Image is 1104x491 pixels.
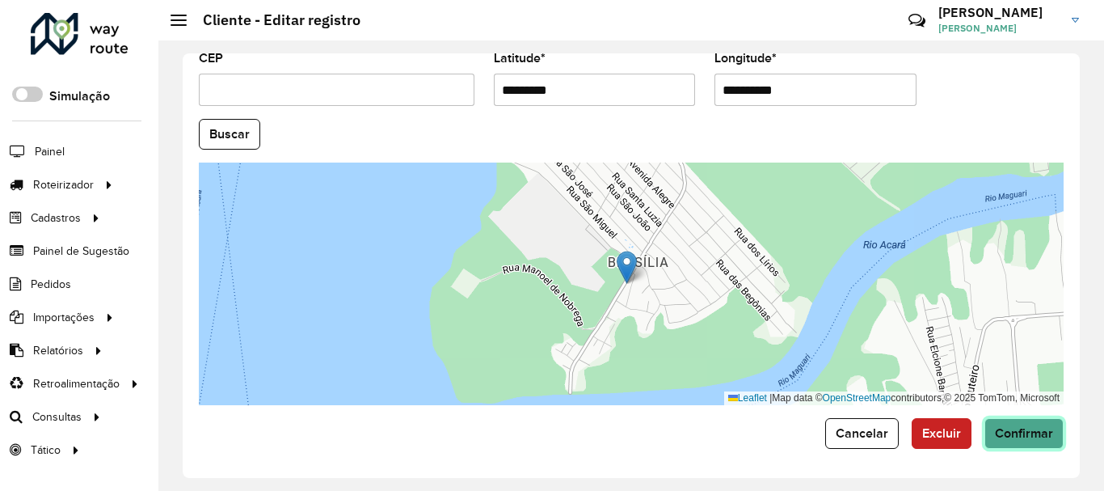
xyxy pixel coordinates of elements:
span: Relatórios [33,342,83,359]
span: Cancelar [836,426,888,440]
button: Confirmar [984,418,1064,449]
div: Map data © contributors,© 2025 TomTom, Microsoft [724,392,1064,405]
span: [PERSON_NAME] [938,21,1060,36]
h3: [PERSON_NAME] [938,5,1060,20]
button: Cancelar [825,418,899,449]
span: Consultas [32,408,82,425]
a: Leaflet [728,392,767,404]
img: Marker [617,251,637,284]
span: Painel de Sugestão [33,243,129,260]
label: CEP [199,49,223,68]
span: | [769,392,772,404]
button: Buscar [199,119,260,150]
label: Longitude [714,49,777,68]
h2: Cliente - Editar registro [187,11,360,29]
label: Simulação [49,87,110,106]
label: Latitude [494,49,546,68]
span: Excluir [922,426,961,440]
button: Excluir [912,418,971,449]
span: Roteirizador [33,176,94,193]
a: OpenStreetMap [823,392,891,404]
span: Tático [31,442,61,459]
span: Cadastros [31,210,81,226]
span: Pedidos [31,276,71,293]
span: Retroalimentação [33,375,120,392]
span: Importações [33,309,95,326]
span: Painel [35,143,65,160]
span: Confirmar [995,426,1053,440]
a: Contato Rápido [900,3,934,38]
